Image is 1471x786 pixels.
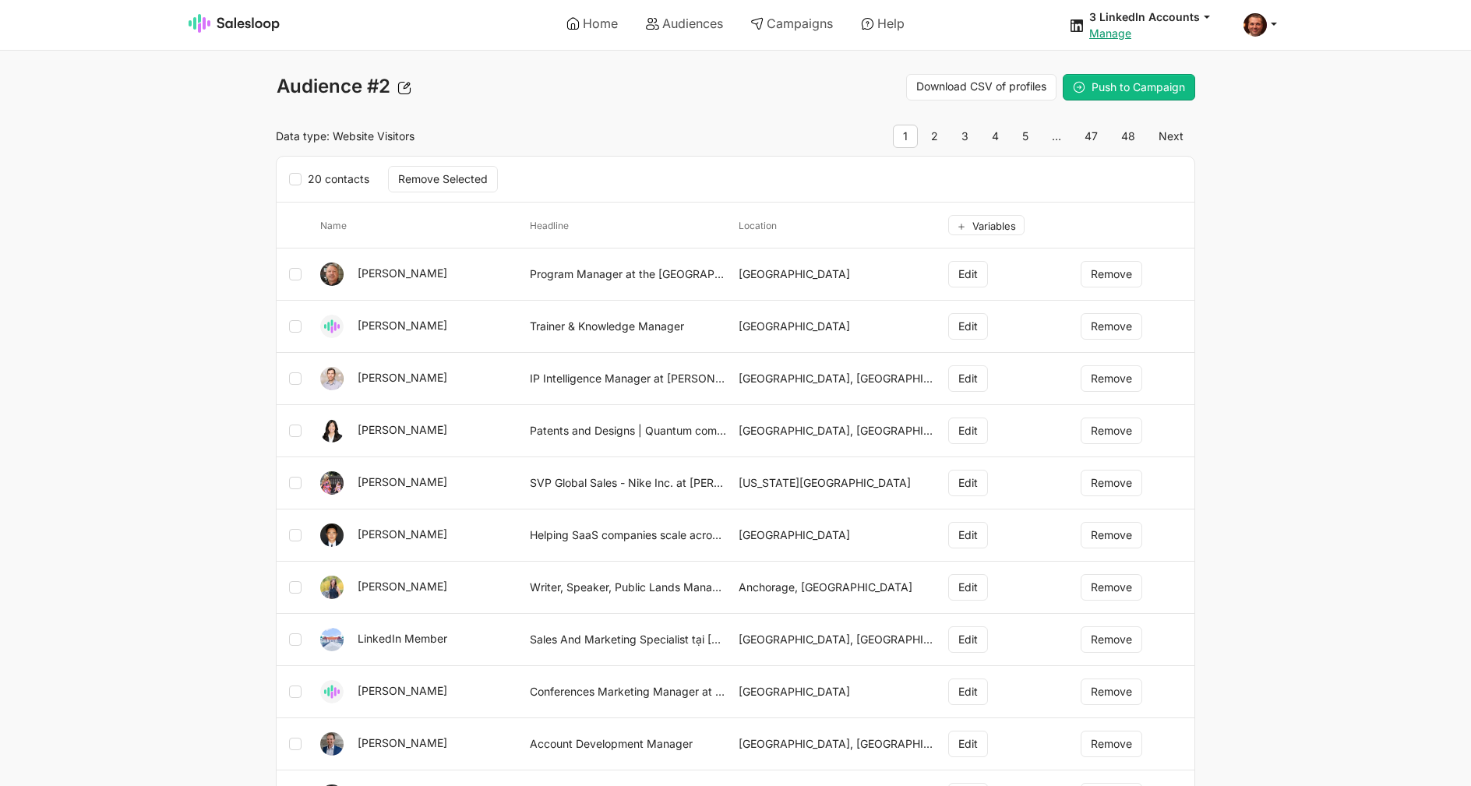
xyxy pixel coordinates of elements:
[524,509,733,562] td: Helping SaaS companies scale across [GEOGRAPHIC_DATA] through enterprise sales and GTM execution
[948,418,988,444] button: Edit
[948,678,988,705] button: Edit
[732,301,942,353] td: [GEOGRAPHIC_DATA]
[1012,125,1039,148] a: 5
[635,10,734,37] a: Audiences
[948,574,988,601] button: Edit
[1081,522,1142,548] button: Remove
[948,215,1025,235] button: Variables
[1092,80,1185,93] span: Push to Campaign
[1042,125,1071,148] span: …
[732,405,942,457] td: [GEOGRAPHIC_DATA], [GEOGRAPHIC_DATA]
[276,74,391,98] span: Audience #2
[948,522,988,548] button: Edit
[1081,365,1142,392] button: Remove
[314,614,524,666] td: LinkedIn Member
[948,470,988,496] button: Edit
[1081,418,1142,444] button: Remove
[289,169,379,189] label: 20 contacts
[314,203,524,248] th: name
[948,261,988,287] button: Edit
[732,562,942,614] td: Anchorage, [GEOGRAPHIC_DATA]
[524,562,733,614] td: Writer, Speaker, Public Lands Manager
[358,736,447,749] a: [PERSON_NAME]
[556,10,629,37] a: Home
[276,129,726,143] p: Data type: Website Visitors
[951,125,979,148] a: 3
[524,614,733,666] td: Sales And Marketing Specialist tại [GEOGRAPHIC_DATA]
[524,301,733,353] td: Trainer & Knowledge Manager
[358,580,447,593] a: [PERSON_NAME]
[972,220,1016,232] span: Variables
[732,203,942,248] th: location
[732,614,942,666] td: [GEOGRAPHIC_DATA], [GEOGRAPHIC_DATA]
[1111,125,1145,148] a: 48
[732,666,942,718] td: [GEOGRAPHIC_DATA]
[1081,313,1142,340] button: Remove
[948,731,988,757] button: Edit
[732,457,942,509] td: [US_STATE][GEOGRAPHIC_DATA]
[948,313,988,340] button: Edit
[739,10,844,37] a: Campaigns
[921,125,948,148] a: 2
[1081,626,1142,653] button: Remove
[732,248,942,301] td: [GEOGRAPHIC_DATA]
[732,718,942,770] td: [GEOGRAPHIC_DATA], [GEOGRAPHIC_DATA]
[524,353,733,405] td: IP Intelligence Manager at [PERSON_NAME] Hack
[524,666,733,718] td: Conferences Marketing Manager at Gartner
[1081,470,1142,496] button: Remove
[1081,574,1142,601] button: Remove
[189,14,280,33] img: Salesloop
[1081,678,1142,705] button: Remove
[948,626,988,653] button: Edit
[358,266,447,280] a: [PERSON_NAME]
[358,371,447,384] a: [PERSON_NAME]
[358,423,447,436] a: [PERSON_NAME]
[358,684,447,697] a: [PERSON_NAME]
[732,353,942,405] td: [GEOGRAPHIC_DATA], [GEOGRAPHIC_DATA]
[1081,731,1142,757] button: Remove
[358,319,447,332] a: [PERSON_NAME]
[893,125,918,148] span: 1
[1089,26,1131,40] a: Manage
[906,74,1057,100] a: Download CSV of profiles
[1074,125,1108,148] a: 47
[358,527,447,541] a: [PERSON_NAME]
[850,10,915,37] a: Help
[1063,74,1195,100] button: Push to Campaign
[1081,261,1142,287] button: Remove
[948,365,988,392] button: Edit
[982,125,1009,148] a: 4
[358,475,447,488] a: [PERSON_NAME]
[524,203,733,248] th: headline
[1148,125,1194,148] a: Next
[524,457,733,509] td: SVP Global Sales - Nike Inc. at [PERSON_NAME] Brands
[732,509,942,562] td: [GEOGRAPHIC_DATA]
[388,166,498,192] button: Remove Selected
[1089,9,1225,24] button: 3 LinkedIn Accounts
[524,248,733,301] td: Program Manager at the [GEOGRAPHIC_DATA] Service
[524,718,733,770] td: Account Development Manager
[524,405,733,457] td: Patents and Designs | Quantum computing subject matter expert | President of APAA (AU Group) | Se...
